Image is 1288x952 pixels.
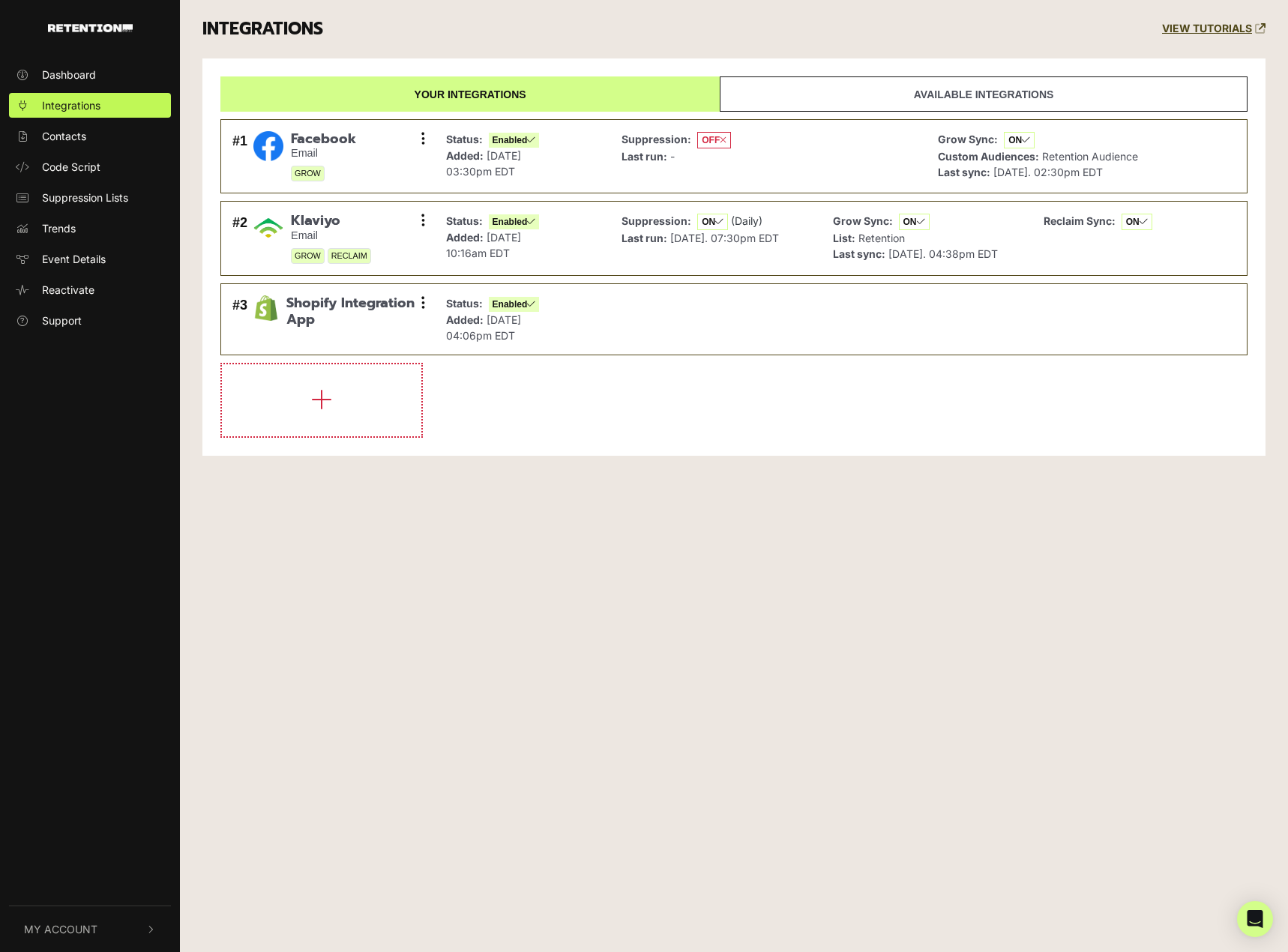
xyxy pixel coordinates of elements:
[9,308,171,333] a: Support
[731,214,762,227] span: (Daily)
[446,313,521,342] span: [DATE] 04:06pm EDT
[1237,901,1273,937] div: Open Intercom Messenger
[622,150,667,163] strong: Last run:
[42,128,86,144] span: Contacts
[42,190,128,205] span: Suppression Lists
[42,159,100,175] span: Code Script
[291,248,325,264] span: GROW
[1044,214,1116,227] strong: Reclaim Sync:
[993,166,1103,178] span: [DATE]. 02:30pm EDT
[938,133,998,145] strong: Grow Sync:
[291,213,371,229] span: Klaviyo
[220,76,720,112] a: Your integrations
[446,133,483,145] strong: Status:
[938,166,990,178] strong: Last sync:
[42,313,82,328] span: Support
[9,185,171,210] a: Suppression Lists
[253,131,283,161] img: Facebook
[42,97,100,113] span: Integrations
[24,921,97,937] span: My Account
[489,214,540,229] span: Enabled
[291,166,325,181] span: GROW
[489,133,540,148] span: Enabled
[286,295,424,328] span: Shopify Integration App
[291,229,371,242] small: Email
[833,232,855,244] strong: List:
[42,251,106,267] span: Event Details
[697,214,728,230] span: ON
[833,247,885,260] strong: Last sync:
[232,131,247,182] div: #1
[446,149,521,178] span: [DATE] 03:30pm EDT
[42,67,96,82] span: Dashboard
[888,247,998,260] span: [DATE]. 04:38pm EDT
[9,906,171,952] button: My Account
[446,214,483,227] strong: Status:
[48,24,133,32] img: Retention.com
[622,133,691,145] strong: Suppression:
[42,282,94,298] span: Reactivate
[9,216,171,241] a: Trends
[42,220,76,236] span: Trends
[328,248,371,264] span: RECLAIM
[622,214,691,227] strong: Suppression:
[1004,132,1035,148] span: ON
[9,62,171,87] a: Dashboard
[9,277,171,302] a: Reactivate
[1162,22,1266,35] a: VIEW TUTORIALS
[899,214,930,230] span: ON
[9,124,171,148] a: Contacts
[1122,214,1152,230] span: ON
[489,297,540,312] span: Enabled
[720,76,1248,112] a: Available integrations
[232,295,247,343] div: #3
[9,154,171,179] a: Code Script
[697,132,731,148] span: OFF
[9,247,171,271] a: Event Details
[253,213,283,243] img: Klaviyo
[446,313,484,326] strong: Added:
[858,232,905,244] span: Retention
[291,147,356,160] small: Email
[446,231,484,244] strong: Added:
[253,295,279,321] img: Shopify Integration App
[9,93,171,118] a: Integrations
[446,149,484,162] strong: Added:
[446,297,483,310] strong: Status:
[670,232,779,244] span: [DATE]. 07:30pm EDT
[670,150,675,163] span: -
[291,131,356,148] span: Facebook
[622,232,667,244] strong: Last run:
[833,214,893,227] strong: Grow Sync:
[202,19,323,40] h3: INTEGRATIONS
[232,213,247,264] div: #2
[1042,150,1138,163] span: Retention Audience
[938,150,1039,163] strong: Custom Audiences:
